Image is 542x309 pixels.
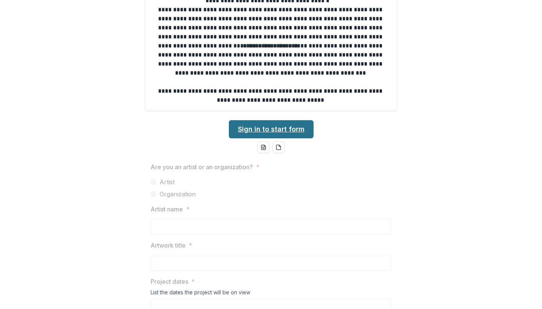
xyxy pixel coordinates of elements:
[151,277,188,286] p: Project dates
[151,162,253,171] p: Are you an artist or an organization?
[160,177,175,187] span: Artist
[273,141,285,153] button: pdf-download
[160,190,196,199] span: Organization
[229,120,314,138] a: Sign in to start form
[151,241,186,250] p: Artwork title
[151,205,183,214] p: Artist name
[257,141,269,153] button: word-download
[151,289,391,298] div: List the dates the project will be on view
